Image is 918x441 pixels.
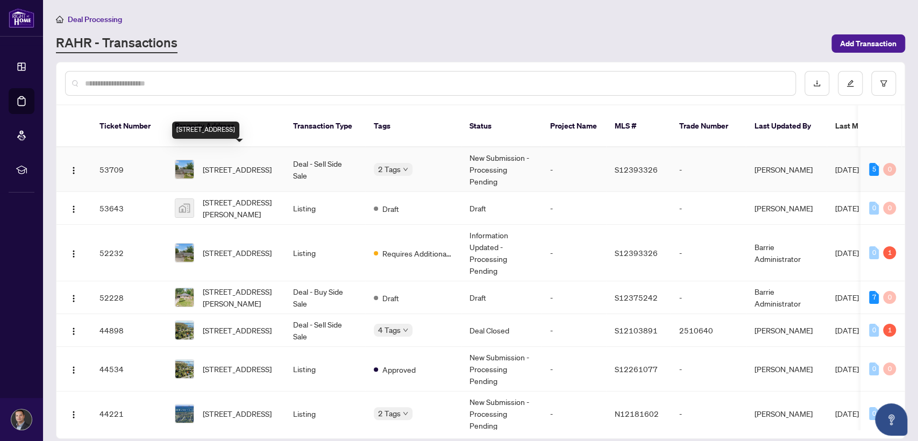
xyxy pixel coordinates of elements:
td: Barrie Administrator [746,281,827,314]
th: Transaction Type [284,105,365,147]
span: [STREET_ADDRESS] [203,363,272,375]
span: Add Transaction [840,35,896,52]
td: - [671,147,746,192]
span: Approved [382,364,416,375]
span: edit [846,80,854,87]
span: filter [880,80,887,87]
img: thumbnail-img [175,404,194,423]
td: Deal - Sell Side Sale [284,147,365,192]
button: Logo [65,289,82,306]
span: [STREET_ADDRESS] [203,324,272,336]
span: Draft [382,292,399,304]
span: S12393326 [615,165,658,174]
th: Ticket Number [91,105,166,147]
img: Profile Icon [11,409,32,430]
div: 0 [883,202,896,215]
button: download [805,71,829,96]
td: Listing [284,192,365,225]
a: RAHR - Transactions [56,34,177,53]
td: 52228 [91,281,166,314]
td: [PERSON_NAME] [746,314,827,347]
span: 4 Tags [378,324,401,336]
button: Logo [65,322,82,339]
button: edit [838,71,863,96]
img: thumbnail-img [175,288,194,307]
td: New Submission - Processing Pending [461,347,542,392]
div: 1 [883,246,896,259]
img: logo [9,8,34,28]
span: [DATE] [835,409,859,418]
td: Draft [461,281,542,314]
td: - [671,392,746,436]
th: Status [461,105,542,147]
button: Logo [65,405,82,422]
td: 53643 [91,192,166,225]
span: down [403,328,408,333]
td: - [542,347,606,392]
td: - [671,281,746,314]
td: - [542,192,606,225]
td: [PERSON_NAME] [746,347,827,392]
th: Property Address [166,105,284,147]
div: 0 [883,291,896,304]
td: Listing [284,392,365,436]
img: Logo [69,166,78,175]
td: 52232 [91,225,166,281]
td: Barrie Administrator [746,225,827,281]
td: Draft [461,192,542,225]
td: Deal - Buy Side Sale [284,281,365,314]
button: Logo [65,161,82,178]
button: Logo [65,360,82,378]
img: thumbnail-img [175,244,194,262]
img: Logo [69,250,78,258]
button: Logo [65,200,82,217]
td: New Submission - Processing Pending [461,147,542,192]
span: S12375242 [615,293,658,302]
td: Listing [284,347,365,392]
div: 0 [869,324,879,337]
th: Last Updated By [746,105,827,147]
button: filter [871,71,896,96]
span: down [403,167,408,172]
span: down [403,411,408,416]
td: Deal - Sell Side Sale [284,314,365,347]
div: 5 [869,163,879,176]
div: 0 [883,163,896,176]
td: Information Updated - Processing Pending [461,225,542,281]
span: S12261077 [615,364,658,374]
span: S12103891 [615,325,658,335]
span: [DATE] [835,203,859,213]
img: Logo [69,205,78,214]
span: home [56,16,63,23]
td: 44534 [91,347,166,392]
div: 0 [869,407,879,420]
button: Add Transaction [831,34,905,53]
span: [STREET_ADDRESS] [203,247,272,259]
td: - [671,347,746,392]
td: [PERSON_NAME] [746,392,827,436]
td: - [542,225,606,281]
img: thumbnail-img [175,321,194,339]
td: Listing [284,225,365,281]
span: [STREET_ADDRESS] [203,163,272,175]
td: Deal Closed [461,314,542,347]
div: 0 [869,362,879,375]
span: [DATE] [835,248,859,258]
th: Trade Number [671,105,746,147]
span: [STREET_ADDRESS] [203,408,272,419]
td: - [542,147,606,192]
th: Project Name [542,105,606,147]
img: Logo [69,366,78,374]
td: 44898 [91,314,166,347]
div: 0 [869,246,879,259]
th: MLS # [606,105,671,147]
img: thumbnail-img [175,199,194,217]
span: 2 Tags [378,407,401,419]
div: 0 [869,202,879,215]
span: [DATE] [835,325,859,335]
span: Draft [382,203,399,215]
span: [DATE] [835,165,859,174]
span: [STREET_ADDRESS][PERSON_NAME] [203,286,276,309]
span: [DATE] [835,293,859,302]
div: [STREET_ADDRESS] [172,122,239,139]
